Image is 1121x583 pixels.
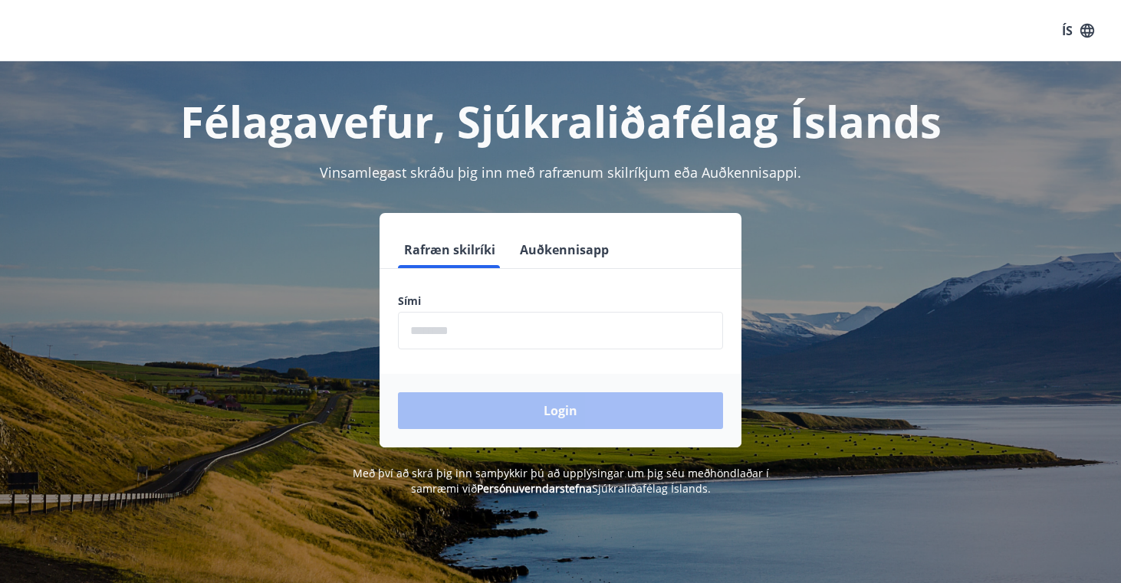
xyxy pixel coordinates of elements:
[514,231,615,268] button: Auðkennisapp
[320,163,801,182] span: Vinsamlegast skráðu þig inn með rafrænum skilríkjum eða Auðkennisappi.
[353,466,769,496] span: Með því að skrá þig inn samþykkir þú að upplýsingar um þig séu meðhöndlaðar í samræmi við Sjúkral...
[398,293,723,309] label: Sími
[1054,17,1103,44] button: ÍS
[27,92,1094,150] h1: Félagavefur, Sjúkraliðafélag Íslands
[398,231,501,268] button: Rafræn skilríki
[477,481,592,496] a: Persónuverndarstefna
